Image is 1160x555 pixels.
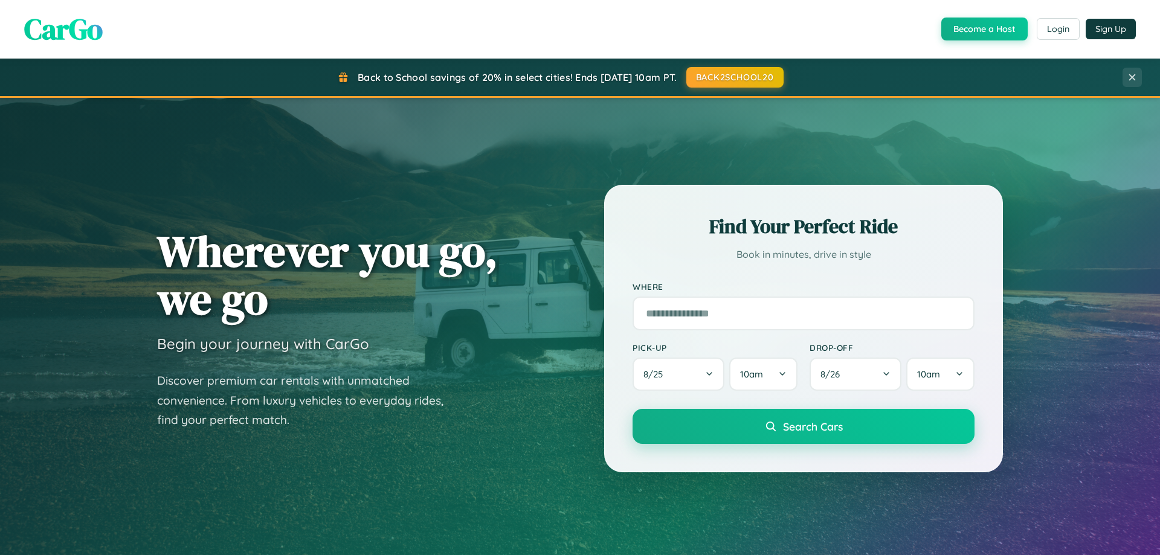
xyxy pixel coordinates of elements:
span: 10am [917,368,940,380]
span: 10am [740,368,763,380]
button: 8/25 [633,358,724,391]
button: Login [1037,18,1080,40]
label: Where [633,281,975,292]
p: Discover premium car rentals with unmatched convenience. From luxury vehicles to everyday rides, ... [157,371,459,430]
button: Sign Up [1086,19,1136,39]
button: 10am [906,358,975,391]
span: CarGo [24,9,103,49]
button: 10am [729,358,797,391]
span: Search Cars [783,420,843,433]
button: Search Cars [633,409,975,444]
p: Book in minutes, drive in style [633,246,975,263]
h2: Find Your Perfect Ride [633,213,975,240]
button: 8/26 [810,358,901,391]
label: Pick-up [633,342,797,353]
label: Drop-off [810,342,975,353]
span: 8 / 25 [643,368,669,380]
button: Become a Host [941,18,1028,40]
h3: Begin your journey with CarGo [157,335,369,353]
h1: Wherever you go, we go [157,227,498,322]
span: Back to School savings of 20% in select cities! Ends [DATE] 10am PT. [358,71,677,83]
span: 8 / 26 [820,368,846,380]
button: BACK2SCHOOL20 [686,67,784,88]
